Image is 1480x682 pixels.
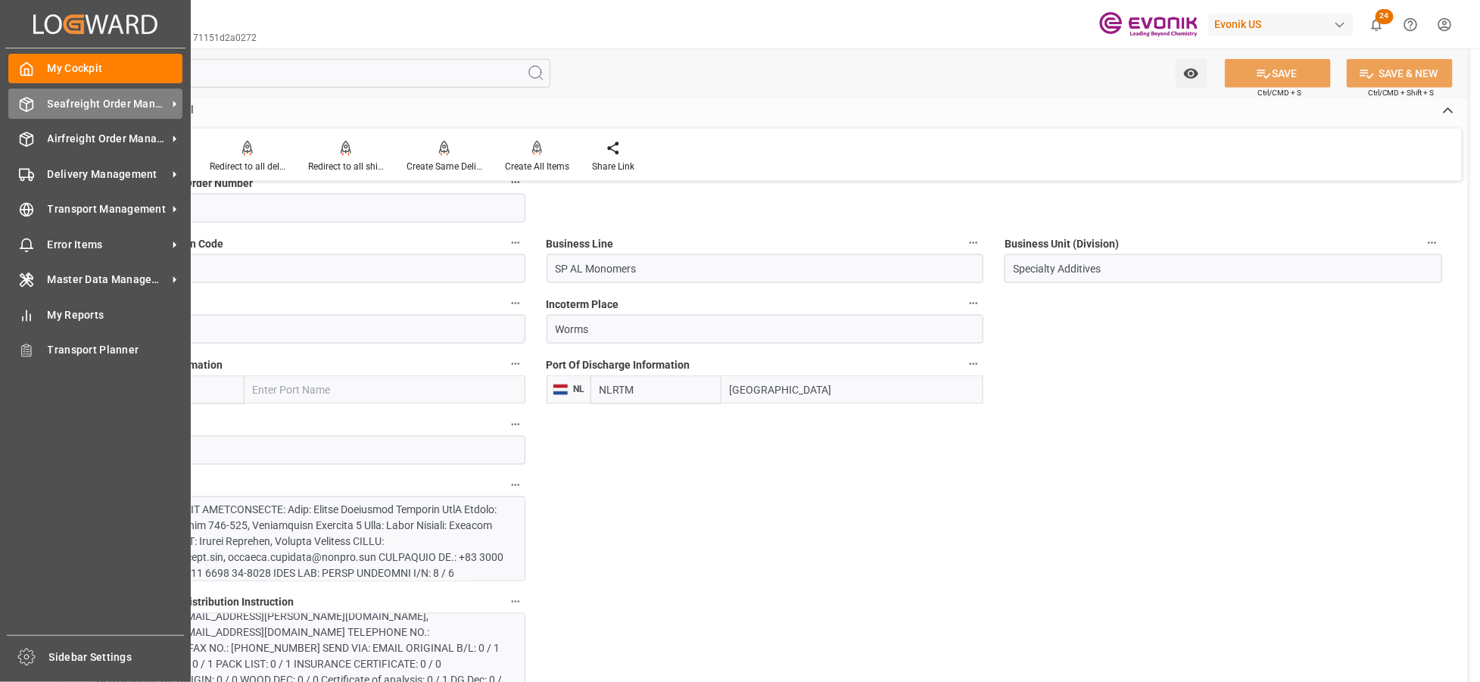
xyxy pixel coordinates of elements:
button: SAVE [1225,59,1331,88]
button: Customer Purchase Order Number [506,173,525,192]
button: Business Line [964,233,983,253]
a: Transport Planner [8,335,182,365]
input: Search Fields [70,59,550,88]
span: Business Unit (Division) [1005,236,1119,252]
span: Incoterm Place [547,297,619,313]
button: Business Line Division Code [506,233,525,253]
button: Incoterm [506,294,525,313]
span: Sidebar Settings [49,649,185,665]
button: Physical Document Distribution Instruction [506,592,525,612]
a: My Cockpit [8,54,182,83]
a: My Reports [8,300,182,329]
div: Share Link [592,160,634,173]
div: Evonik US [1208,14,1354,36]
div: Redirect to all deliveries [210,160,285,173]
span: My Cockpit [48,61,183,76]
span: Transport Planner [48,342,183,358]
span: Seafreight Order Management [48,96,167,112]
span: Business Line [547,236,614,252]
div: Redirect to all shipments [308,160,384,173]
input: Enter Port Name [245,375,525,404]
span: 24 [1376,9,1394,24]
button: Business Unit (Division) [1422,233,1442,253]
span: My Reports [48,307,183,323]
button: show 24 new notifications [1360,8,1394,42]
span: Physical Document Distribution Instruction [88,595,294,611]
img: country [553,384,569,396]
button: SAVE & NEW [1347,59,1453,88]
span: Port Of Discharge Information [547,357,690,373]
span: Ctrl/CMD + S [1257,87,1301,98]
button: Port Of Loading Information [506,354,525,374]
div: Create All Items [505,160,569,173]
span: Delivery Management [48,167,167,182]
input: Enter Port Name [721,375,983,404]
button: U.S. State Of Origin [506,415,525,434]
span: Transport Management [48,201,167,217]
span: Master Data Management [48,272,167,288]
input: Enter Locode [590,375,721,404]
span: Airfreight Order Management [48,131,167,147]
button: Port Of Discharge Information [964,354,983,374]
button: Incoterm Place [964,294,983,313]
span: Error Items [48,237,167,253]
img: Evonik-brand-mark-Deep-Purple-RGB.jpeg_1700498283.jpeg [1099,11,1198,38]
button: Text Information [506,475,525,495]
button: Evonik US [1208,10,1360,39]
button: open menu [1176,59,1207,88]
div: Create Same Delivery Date [407,160,482,173]
span: Ctrl/CMD + Shift + S [1368,87,1435,98]
button: Help Center [1394,8,1428,42]
span: NL [569,384,585,394]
